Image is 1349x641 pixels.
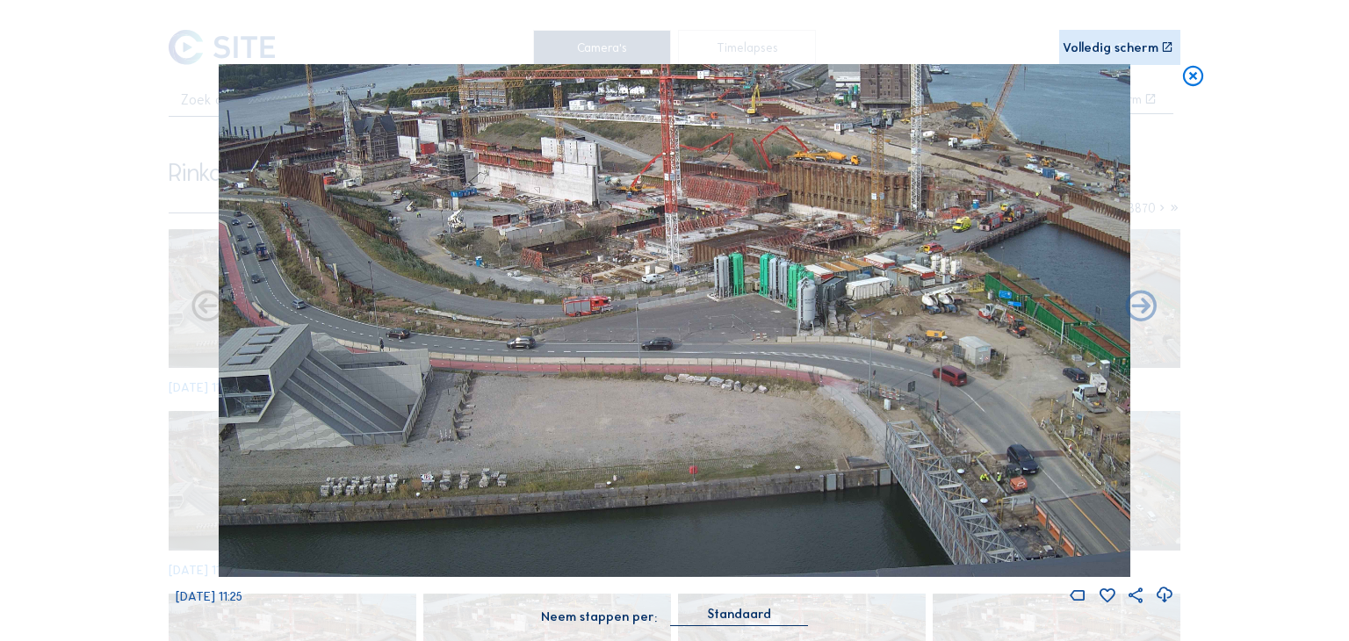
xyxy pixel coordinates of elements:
div: Neem stappen per: [541,610,657,623]
div: Standaard [708,606,771,622]
i: Back [1122,288,1160,327]
img: Image [219,64,1130,577]
i: Forward [189,288,227,327]
div: Standaard [670,606,808,625]
span: [DATE] 11:25 [176,588,242,604]
div: Volledig scherm [1063,41,1158,54]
